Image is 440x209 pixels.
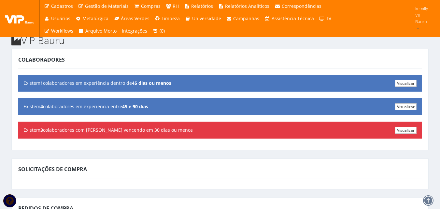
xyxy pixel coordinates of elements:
span: Relatórios [191,3,213,9]
span: Arquivo Morto [85,28,117,34]
span: Correspondências [282,3,321,9]
h2: VIP Bauru [11,35,429,46]
span: Solicitações de Compra [18,166,87,173]
span: Integrações [122,28,147,34]
div: Existem colaboradores com [PERSON_NAME] vencendo em 30 dias ou menos [18,122,422,139]
a: Assistência Técnica [262,12,317,25]
span: Metalúrgica [82,15,108,22]
span: Limpeza [162,15,180,22]
span: Compras [141,3,161,9]
a: Limpeza [152,12,183,25]
a: Campanhas [224,12,262,25]
span: Áreas Verdes [121,15,149,22]
a: (0) [150,25,167,37]
span: Workflows [51,28,73,34]
div: Existem colaboradores em experiência entre [18,98,422,115]
span: Campanhas [233,15,259,22]
span: Relatórios Analíticos [225,3,269,9]
span: (0) [160,28,165,34]
a: Universidade [182,12,224,25]
img: logo [5,14,34,23]
span: Usuários [51,15,70,22]
span: Gestão de Materiais [85,3,129,9]
span: Colaboradores [18,56,65,63]
a: Visualizar [395,103,417,110]
a: Arquivo Morto [76,25,120,37]
span: TV [326,15,331,22]
a: Usuários [41,12,73,25]
b: 4 [40,103,43,110]
b: 3 [40,127,43,133]
a: TV [317,12,334,25]
span: RH [173,3,179,9]
span: kemilly | VIP Bauru [415,5,432,25]
span: Universidade [192,15,221,22]
a: Visualizar [395,127,417,134]
a: Metalúrgica [73,12,111,25]
span: Cadastros [51,3,73,9]
a: Integrações [119,25,150,37]
b: 1 [40,80,43,86]
a: Workflows [41,25,76,37]
a: Visualizar [395,80,417,87]
b: 45 e 90 dias [122,103,148,110]
a: Áreas Verdes [111,12,152,25]
b: 45 dias ou menos [132,80,171,86]
div: Existem colaboradores em experiência dentro de [18,75,422,92]
span: Assistência Técnica [272,15,314,22]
